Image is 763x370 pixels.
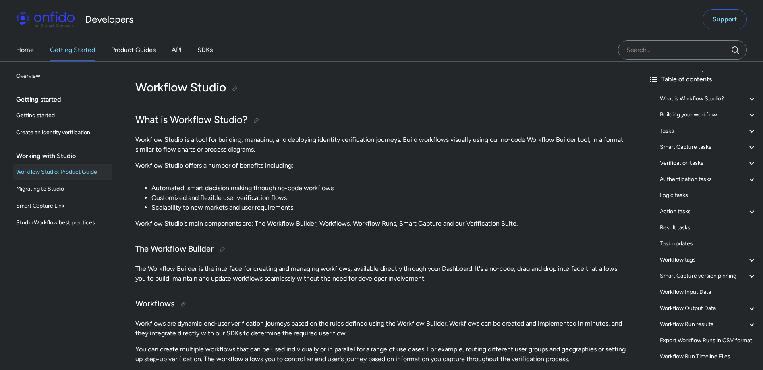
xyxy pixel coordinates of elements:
[660,175,757,184] a: Authentication tasks
[660,320,757,329] a: Workflow Run results
[660,158,757,168] a: Verification tasks
[135,219,626,229] p: Workflow Studio's main components are: The Workflow Builder, Workflows, Workflow Runs, Smart Capt...
[135,161,626,170] p: Workflow Studio offers a number of benefits including:
[16,167,109,177] span: Workflow Studio: Product Guide
[660,207,757,216] a: Action tasks
[660,255,757,265] a: Workflow tags
[135,264,626,283] p: The Workflow Builder is the interface for creating and managing workflows, available directly thr...
[13,181,112,197] a: Migrating to Studio
[16,201,109,211] span: Smart Capture Link
[16,11,75,27] img: Onfido Logo
[16,91,116,108] div: Getting started
[660,271,757,281] a: Smart Capture version pinning
[618,40,747,60] input: Onfido search input field
[660,303,757,313] a: Workflow Output Data
[13,198,112,214] a: Smart Capture Link
[660,142,757,152] a: Smart Capture tasks
[135,79,626,96] h1: Workflow Studio
[649,75,757,84] div: Table of contents
[16,39,34,61] a: Home
[16,128,109,137] span: Create an identity verification
[660,110,757,120] a: Building your workflow
[50,39,95,61] a: Getting Started
[13,68,112,84] a: Overview
[111,39,156,61] a: Product Guides
[660,352,757,362] a: Workflow Run Timeline Files
[13,125,112,141] a: Create an identity verification
[135,113,626,127] h2: What is Workflow Studio?
[135,243,626,256] h3: The Workflow Builder
[16,111,109,121] span: Getting started
[172,39,181,61] a: API
[135,298,626,311] h3: Workflows
[151,183,626,193] li: Automated, smart decision making through no-code workflows
[135,345,626,364] p: You can create multiple workflows that can be used individually or in parallel for a range of use...
[16,71,109,81] span: Overview
[16,148,116,164] div: Working with Studio
[13,108,112,124] a: Getting started
[660,126,757,136] a: Tasks
[13,215,112,231] a: Studio Workflow best practices
[16,184,109,194] span: Migrating to Studio
[703,9,747,29] a: Support
[135,319,626,338] p: Workflows are dynamic end-user verification journeys based on the rules defined using the Workflo...
[660,239,757,249] a: Task updates
[135,135,626,154] p: Workflow Studio is a tool for building, managing, and deploying identity verification journeys. B...
[151,203,626,212] li: Scalability to new markets and user requirements
[660,191,757,200] a: Logic tasks
[85,13,133,26] h1: Developers
[660,94,757,104] a: What is Workflow Studio?
[151,193,626,203] li: Customized and flexible user verification flows
[660,287,757,297] a: Workflow Input Data
[13,164,112,180] a: Workflow Studio: Product Guide
[660,223,757,233] a: Result tasks
[16,218,109,228] span: Studio Workflow best practices
[197,39,213,61] a: SDKs
[660,336,757,345] a: Export Workflow Runs in CSV format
